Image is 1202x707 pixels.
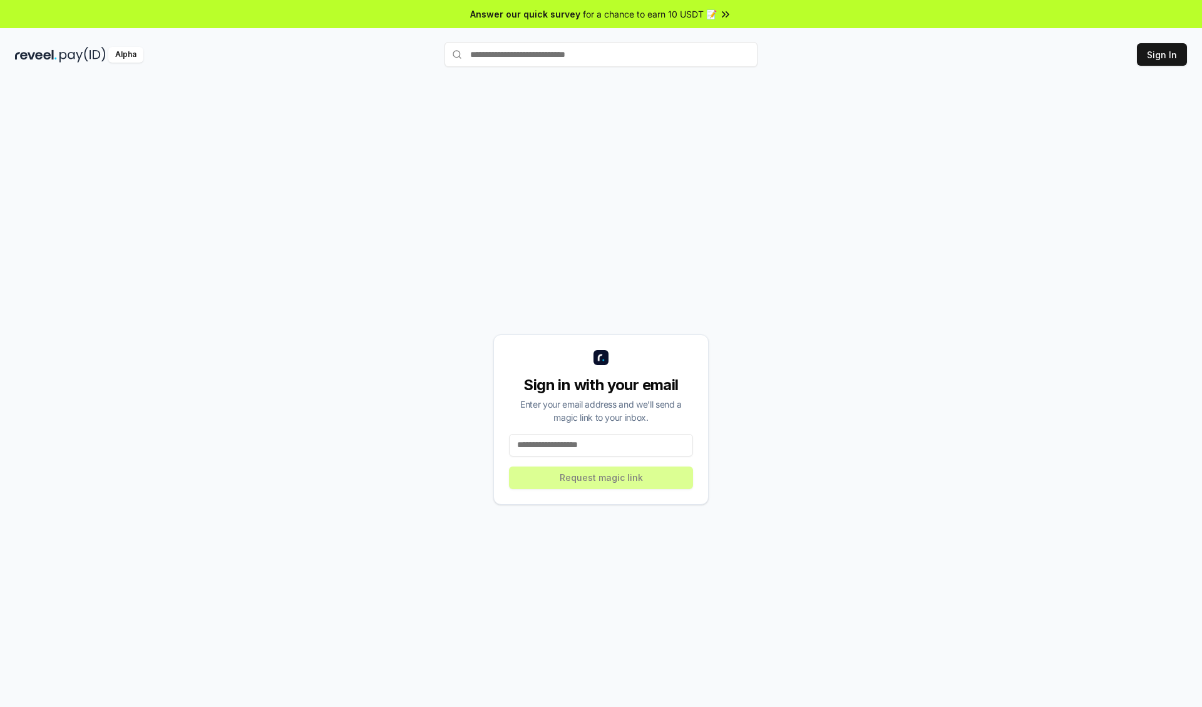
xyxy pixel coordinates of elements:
span: for a chance to earn 10 USDT 📝 [583,8,717,21]
div: Sign in with your email [509,375,693,395]
img: reveel_dark [15,47,57,63]
img: logo_small [593,350,609,365]
img: pay_id [59,47,106,63]
div: Enter your email address and we’ll send a magic link to your inbox. [509,398,693,424]
button: Sign In [1137,43,1187,66]
span: Answer our quick survey [470,8,580,21]
div: Alpha [108,47,143,63]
